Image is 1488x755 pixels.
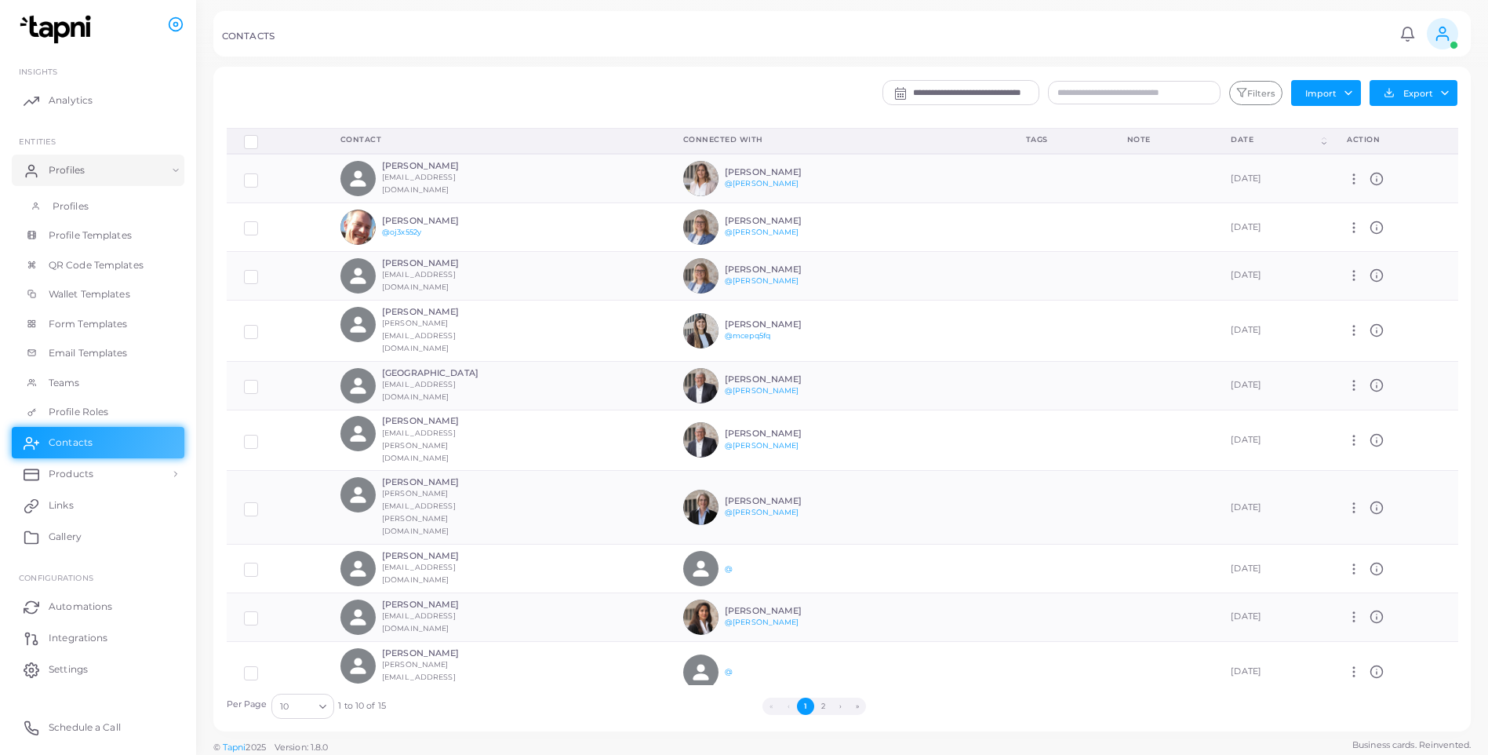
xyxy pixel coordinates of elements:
[49,530,82,544] span: Gallery
[725,496,840,506] h6: [PERSON_NAME]
[271,694,334,719] div: Search for option
[725,386,799,395] a: @[PERSON_NAME]
[12,622,184,654] a: Integrations
[683,210,719,245] img: avatar
[347,423,369,444] svg: person fill
[1291,80,1361,105] button: Import
[382,368,497,378] h6: [GEOGRAPHIC_DATA]
[1231,134,1319,145] div: Date
[12,427,184,458] a: Contacts
[347,607,369,628] svg: person fill
[12,309,184,339] a: Form Templates
[683,134,991,145] div: Connected With
[246,741,265,754] span: 2025
[382,600,497,610] h6: [PERSON_NAME]
[12,521,184,553] a: Gallery
[347,314,369,335] svg: person fill
[725,374,840,385] h6: [PERSON_NAME]
[725,319,840,330] h6: [PERSON_NAME]
[338,700,385,713] span: 1 to 10 of 15
[382,416,497,426] h6: [PERSON_NAME]
[347,655,369,677] svg: person fill
[49,720,121,735] span: Schedule a Call
[382,228,421,236] a: @oj3x552y
[683,161,719,196] img: avatar
[382,216,497,226] h6: [PERSON_NAME]
[725,331,770,340] a: @mcepq5fq
[797,698,814,715] button: Go to page 1
[49,163,85,177] span: Profiles
[49,631,107,645] span: Integrations
[683,490,719,525] img: avatar
[49,317,128,331] span: Form Templates
[213,741,328,754] span: ©
[49,346,128,360] span: Email Templates
[382,258,497,268] h6: [PERSON_NAME]
[831,698,849,715] button: Go to next page
[725,216,840,226] h6: [PERSON_NAME]
[683,258,719,294] img: avatar
[53,199,89,213] span: Profiles
[690,662,711,683] svg: person fill
[49,436,93,450] span: Contacts
[49,405,108,419] span: Profile Roles
[49,498,74,512] span: Links
[382,563,456,584] small: [EMAIL_ADDRESS][DOMAIN_NAME]
[347,375,369,396] svg: person fill
[12,368,184,398] a: Teams
[340,210,376,245] img: avatar
[725,441,799,450] a: @[PERSON_NAME]
[347,265,369,286] svg: person fill
[12,458,184,490] a: Products
[1127,134,1197,145] div: Note
[382,173,456,194] small: [EMAIL_ADDRESS][DOMAIN_NAME]
[725,167,840,177] h6: [PERSON_NAME]
[1231,666,1312,678] div: [DATE]
[49,228,132,243] span: Profile Templates
[725,667,733,676] a: @
[725,179,799,188] a: @[PERSON_NAME]
[382,660,456,694] small: [PERSON_NAME][EMAIL_ADDRESS][DOMAIN_NAME]
[49,467,93,481] span: Products
[14,15,101,44] img: logo
[19,573,93,582] span: Configurations
[1231,379,1312,392] div: [DATE]
[290,698,313,715] input: Search for option
[49,287,130,301] span: Wallet Templates
[12,191,184,221] a: Profiles
[382,319,456,352] small: [PERSON_NAME][EMAIL_ADDRESS][DOMAIN_NAME]
[49,376,80,390] span: Teams
[683,368,719,403] img: avatar
[382,489,456,535] small: [PERSON_NAME][EMAIL_ADDRESS][PERSON_NAME][DOMAIN_NAME]
[12,591,184,622] a: Automations
[12,250,184,280] a: QR Code Templates
[382,551,497,561] h6: [PERSON_NAME]
[683,422,719,458] img: avatar
[382,611,456,633] small: [EMAIL_ADDRESS][DOMAIN_NAME]
[386,698,1243,715] ul: Pagination
[382,648,497,658] h6: [PERSON_NAME]
[725,508,799,516] a: @[PERSON_NAME]
[49,93,93,108] span: Analytics
[19,137,56,146] span: ENTITIES
[382,429,456,462] small: [EMAIL_ADDRESS][PERSON_NAME][DOMAIN_NAME]
[725,564,733,573] a: @
[725,606,840,616] h6: [PERSON_NAME]
[1231,221,1312,234] div: [DATE]
[280,698,289,715] span: 10
[1231,269,1312,282] div: [DATE]
[12,712,184,743] a: Schedule a Call
[725,228,799,236] a: @[PERSON_NAME]
[725,276,799,285] a: @[PERSON_NAME]
[49,600,112,614] span: Automations
[12,397,184,427] a: Profile Roles
[347,168,369,189] svg: person fill
[1347,134,1440,145] div: action
[347,484,369,505] svg: person fill
[1231,563,1312,575] div: [DATE]
[382,380,456,401] small: [EMAIL_ADDRESS][DOMAIN_NAME]
[49,662,88,677] span: Settings
[227,698,267,711] label: Per Page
